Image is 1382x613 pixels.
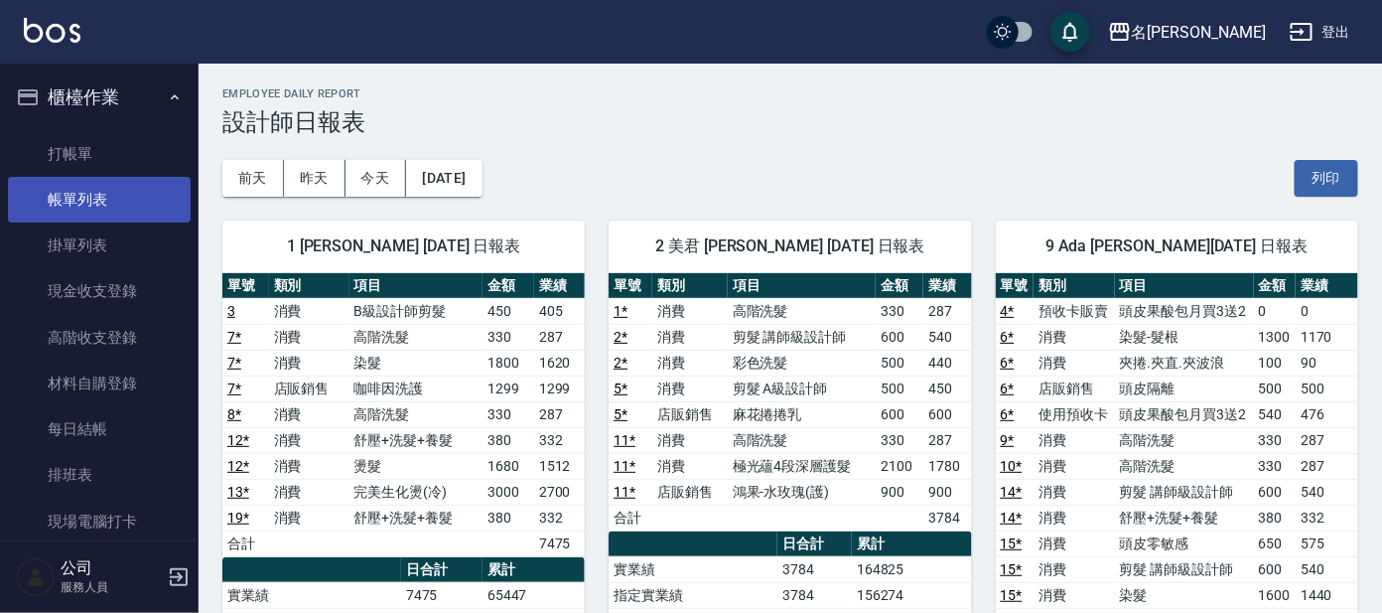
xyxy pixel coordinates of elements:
th: 項目 [728,273,876,299]
td: 1512 [534,453,585,479]
td: 頭皮果酸包月買3送2 [1115,401,1254,427]
a: 現場電腦打卡 [8,499,191,544]
td: 染髮 [1115,582,1254,608]
th: 業績 [1296,273,1358,299]
td: 380 [1254,505,1297,531]
button: 名[PERSON_NAME] [1100,12,1274,53]
td: 消費 [1034,531,1114,556]
td: 消費 [652,376,728,401]
td: 消費 [269,427,349,453]
td: 287 [534,401,585,427]
td: 1600 [1254,582,1297,608]
td: 287 [1296,427,1358,453]
td: 1620 [534,350,585,376]
td: 高階洗髮 [728,427,876,453]
td: 287 [1296,453,1358,479]
td: 7475 [401,582,483,608]
a: 高階收支登錄 [8,315,191,361]
td: 287 [923,427,971,453]
td: 高階洗髮 [1115,427,1254,453]
td: 3784 [777,556,852,582]
th: 累計 [852,532,972,557]
td: 440 [923,350,971,376]
th: 類別 [269,273,349,299]
td: 3784 [777,582,852,608]
th: 累計 [483,557,585,583]
td: 頭皮零敏感 [1115,531,1254,556]
td: 消費 [269,505,349,531]
td: 剪髮 講師級設計師 [1115,556,1254,582]
td: 高階洗髮 [349,324,484,350]
td: 消費 [1034,479,1114,505]
td: 燙髮 [349,453,484,479]
td: 夾捲.夾直.夾波浪 [1115,350,1254,376]
img: Logo [24,18,80,43]
img: Person [16,557,56,597]
td: 540 [923,324,971,350]
span: 2 美君 [PERSON_NAME] [DATE] 日報表 [632,236,947,256]
th: 單號 [996,273,1035,299]
td: 7475 [534,531,585,556]
td: 380 [483,427,533,453]
th: 日合計 [777,532,852,557]
h3: 設計師日報表 [222,108,1358,136]
td: 消費 [1034,350,1114,376]
a: 每日結帳 [8,406,191,452]
td: 500 [1254,376,1297,401]
th: 金額 [876,273,923,299]
td: 650 [1254,531,1297,556]
td: 染髮-髮根 [1115,324,1254,350]
td: 店販銷售 [1034,376,1114,401]
td: 高階洗髮 [728,298,876,324]
td: 332 [534,505,585,531]
th: 類別 [1034,273,1114,299]
td: 剪髮 A級設計師 [728,376,876,401]
td: 合計 [222,531,269,556]
table: a dense table [609,273,971,532]
td: 高階洗髮 [1115,453,1254,479]
td: 330 [1254,453,1297,479]
td: 頭皮果酸包月買3送2 [1115,298,1254,324]
td: 消費 [269,401,349,427]
td: 500 [876,376,923,401]
td: 消費 [1034,427,1114,453]
td: 1170 [1296,324,1358,350]
td: 剪髮 講師級設計師 [728,324,876,350]
a: 掛單列表 [8,223,191,268]
span: 1 [PERSON_NAME] [DATE] 日報表 [246,236,561,256]
td: 消費 [1034,505,1114,531]
td: 1780 [923,453,971,479]
td: 1299 [483,376,533,401]
td: 消費 [1034,556,1114,582]
td: 450 [923,376,971,401]
td: 咖啡因洗護 [349,376,484,401]
button: 前天 [222,160,284,197]
td: 頭皮隔離 [1115,376,1254,401]
td: 剪髮 講師級設計師 [1115,479,1254,505]
button: [DATE] [406,160,482,197]
td: 540 [1296,479,1358,505]
th: 金額 [483,273,533,299]
button: 櫃檯作業 [8,72,191,123]
td: 90 [1296,350,1358,376]
td: 575 [1296,531,1358,556]
button: 昨天 [284,160,345,197]
td: 麻花捲捲乳 [728,401,876,427]
td: 332 [1296,505,1358,531]
td: 600 [876,324,923,350]
td: 消費 [269,350,349,376]
a: 排班表 [8,452,191,498]
th: 日合計 [401,557,483,583]
button: 列印 [1295,160,1358,197]
th: 項目 [1115,273,1254,299]
td: 消費 [652,427,728,453]
a: 現金收支登錄 [8,268,191,314]
td: 540 [1254,401,1297,427]
th: 業績 [534,273,585,299]
td: 消費 [269,298,349,324]
td: 舒壓+洗髮+養髮 [349,505,484,531]
td: 消費 [652,324,728,350]
td: 合計 [609,505,652,531]
a: 帳單列表 [8,177,191,223]
td: 實業績 [609,556,777,582]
